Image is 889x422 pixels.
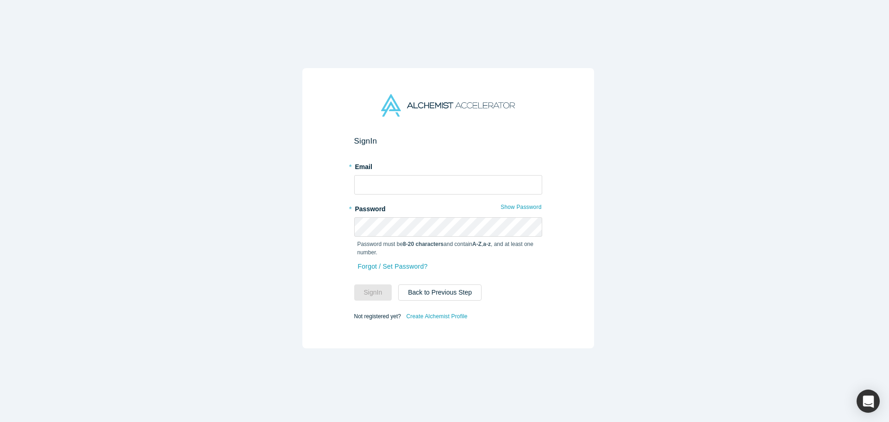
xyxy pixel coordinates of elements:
strong: a-z [483,241,491,247]
button: Back to Previous Step [398,284,482,301]
strong: 8-20 characters [403,241,444,247]
button: Show Password [500,201,542,213]
a: Forgot / Set Password? [357,258,428,275]
h2: Sign In [354,136,542,146]
label: Password [354,201,542,214]
label: Email [354,159,542,172]
a: Create Alchemist Profile [406,310,468,322]
span: Not registered yet? [354,313,401,319]
img: Alchemist Accelerator Logo [381,94,514,117]
strong: A-Z [472,241,482,247]
p: Password must be and contain , , and at least one number. [357,240,539,257]
button: SignIn [354,284,392,301]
